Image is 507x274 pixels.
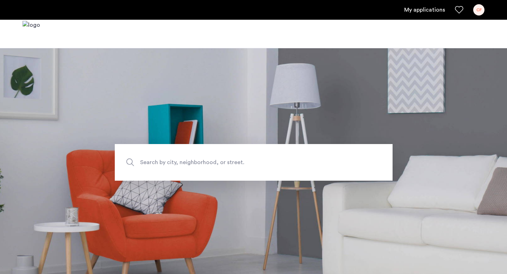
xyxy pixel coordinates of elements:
span: Search by city, neighborhood, or street. [140,158,334,167]
a: My application [404,6,445,14]
a: Favorites [455,6,463,14]
input: Apartment Search [115,144,393,181]
div: CF [473,4,484,15]
img: logo [23,21,40,47]
a: Cazamio logo [23,21,40,47]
